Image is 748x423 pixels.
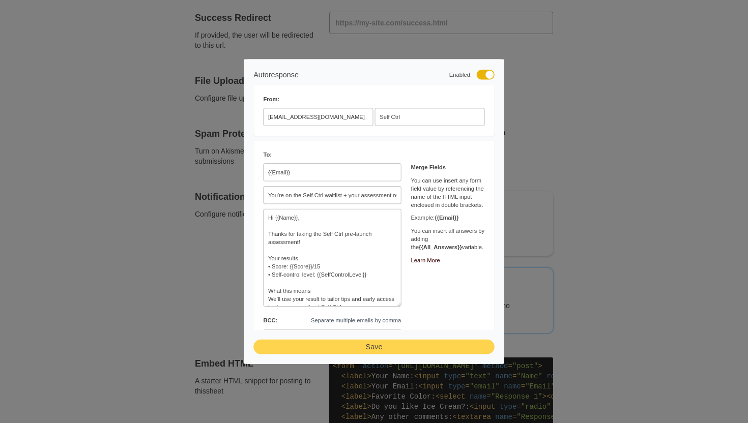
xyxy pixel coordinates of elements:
[263,186,401,204] input: Subject
[263,209,401,307] textarea: Hi {{Name}}, Thanks for taking the Self Ctrl pre-launch assessment! Your results • Score: {{Score...
[411,176,485,209] p: You can use insert any form field value by referencing the name of the HTML input enclosed in dou...
[263,108,373,126] input: herron.marcus9@gmail.com
[311,316,401,324] span: Separate multiple emails by comma
[411,227,485,251] p: You can insert all answers by adding the variable.
[411,214,485,222] p: Example:
[253,69,299,80] h2: Autoresponse
[263,316,277,324] strong: BCC:
[435,215,458,221] strong: {{Email}}
[263,95,484,103] h4: From:
[449,70,495,79] div: Enabled:
[263,150,401,159] h4: To:
[375,108,485,126] input: Marcus Herron
[411,163,485,171] h4: Merge Fields
[263,163,401,181] input: Email
[419,244,462,251] strong: {{All_Answers}}
[411,257,440,263] a: Learn More
[253,340,495,354] button: Save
